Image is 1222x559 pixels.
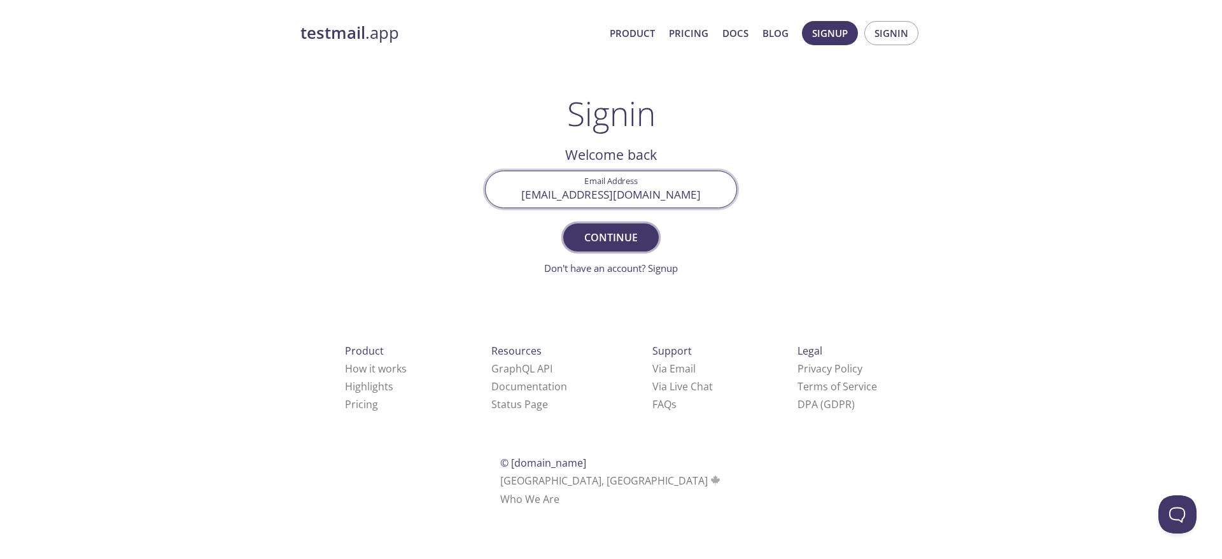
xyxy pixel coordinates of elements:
[610,25,655,41] a: Product
[544,262,678,274] a: Don't have an account? Signup
[491,362,552,376] a: GraphQL API
[345,397,378,411] a: Pricing
[864,21,918,45] button: Signin
[669,25,708,41] a: Pricing
[652,344,692,358] span: Support
[491,397,548,411] a: Status Page
[563,223,659,251] button: Continue
[797,397,855,411] a: DPA (GDPR)
[652,379,713,393] a: Via Live Chat
[671,397,677,411] span: s
[500,456,586,470] span: © [DOMAIN_NAME]
[345,379,393,393] a: Highlights
[652,397,677,411] a: FAQ
[874,25,908,41] span: Signin
[300,22,600,44] a: testmail.app
[485,144,737,166] h2: Welcome back
[567,94,656,132] h1: Signin
[797,362,862,376] a: Privacy Policy
[797,344,822,358] span: Legal
[345,362,407,376] a: How it works
[300,22,365,44] strong: testmail
[500,474,722,488] span: [GEOGRAPHIC_DATA], [GEOGRAPHIC_DATA]
[652,362,696,376] a: Via Email
[797,379,877,393] a: Terms of Service
[500,492,559,506] a: Who We Are
[577,229,645,246] span: Continue
[812,25,848,41] span: Signup
[345,344,384,358] span: Product
[491,344,542,358] span: Resources
[491,379,567,393] a: Documentation
[802,21,858,45] button: Signup
[762,25,789,41] a: Blog
[1158,495,1197,534] iframe: Help Scout Beacon - Open
[722,25,748,41] a: Docs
